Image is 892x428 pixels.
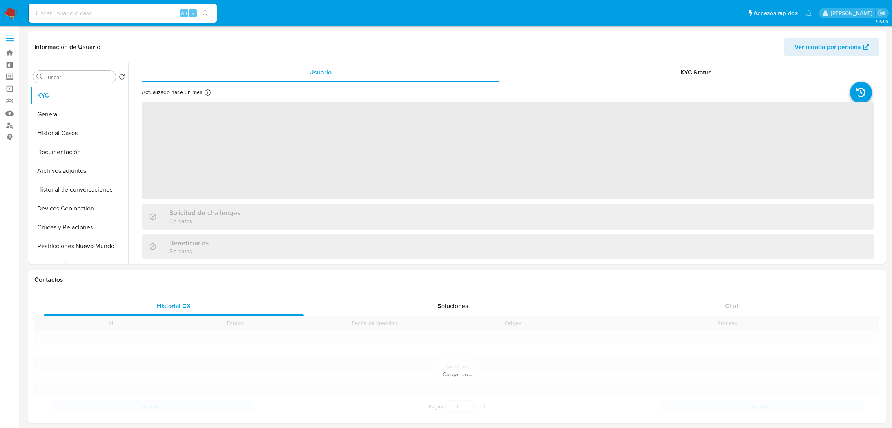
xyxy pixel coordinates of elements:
p: Sin datos [169,217,240,225]
a: Notificaciones [805,10,812,16]
button: search-icon [198,8,214,19]
p: fernando.ftapiamartinez@mercadolibre.com.mx [831,9,875,17]
div: Solicitud de challengesSin datos [142,204,874,229]
a: Salir [878,9,886,17]
input: Buscar usuario o caso... [29,8,217,18]
button: Historial Casos [30,124,128,143]
h3: Beneficiarios [169,239,209,247]
button: Devices Geolocation [30,199,128,218]
span: ‌ [142,102,874,199]
span: s [192,9,194,17]
button: Historial de conversaciones [30,180,128,199]
h1: Información de Usuario [34,43,100,51]
button: Documentación [30,143,128,161]
p: Actualizado hace un mes [142,89,203,96]
span: Chat [725,301,738,310]
h1: Contactos [34,276,879,284]
div: Cargando... [34,370,879,378]
h3: Solicitud de challenges [169,209,240,217]
button: Cruces y Relaciones [30,218,128,237]
button: KYC [30,86,128,105]
button: Archivos adjuntos [30,161,128,180]
button: Ver mirada por persona [784,38,879,56]
span: Usuario [309,68,332,77]
span: Ver mirada por persona [794,38,861,56]
span: Alt [181,9,187,17]
button: Buscar [36,74,43,80]
div: BeneficiariosSin datos [142,234,874,259]
span: Soluciones [437,301,468,310]
p: Sin datos [169,247,209,255]
span: Historial CX [157,301,191,310]
button: Restricciones Nuevo Mundo [30,237,128,256]
input: Buscar [44,74,112,81]
button: Volver al orden por defecto [119,74,125,82]
button: General [30,105,128,124]
span: Accesos rápidos [754,9,798,17]
span: KYC Status [680,68,712,77]
button: Información de accesos [30,256,128,274]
